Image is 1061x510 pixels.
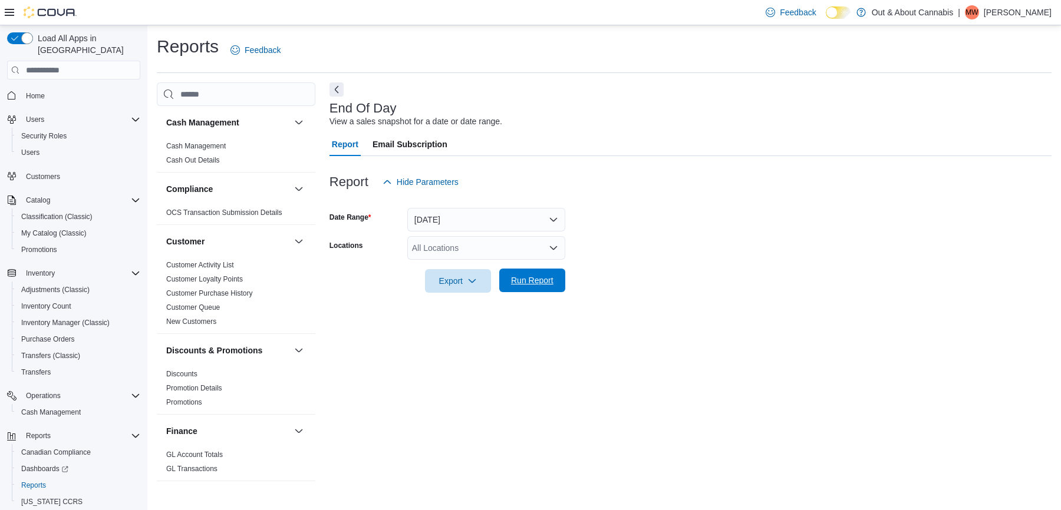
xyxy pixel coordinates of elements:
[292,182,306,196] button: Compliance
[17,129,140,143] span: Security Roles
[292,343,306,357] button: Discounts & Promotions
[17,210,140,224] span: Classification (Classic)
[21,497,83,506] span: [US_STATE] CCRS
[21,285,90,294] span: Adjustments (Classic)
[17,316,114,330] a: Inventory Manager (Classic)
[166,425,197,437] h3: Finance
[17,478,140,492] span: Reports
[166,370,197,378] a: Discounts
[157,367,315,414] div: Discounts & Promotions
[373,133,447,156] span: Email Subscription
[21,389,140,403] span: Operations
[26,91,45,101] span: Home
[166,464,218,473] span: GL Transactions
[17,405,85,419] a: Cash Management
[166,117,289,128] button: Cash Management
[21,429,55,443] button: Reports
[166,236,205,247] h3: Customer
[407,208,565,231] button: [DATE]
[166,208,282,217] span: OCS Transaction Submission Details
[21,112,49,127] button: Users
[2,111,145,128] button: Users
[33,32,140,56] span: Load All Apps in [GEOGRAPHIC_DATA]
[21,367,51,377] span: Transfers
[21,408,81,417] span: Cash Management
[432,269,484,293] span: Export
[761,1,821,24] a: Feedback
[166,156,220,164] a: Cash Out Details
[21,148,39,157] span: Users
[12,225,145,241] button: My Catalog (Classic)
[292,115,306,130] button: Cash Management
[157,35,219,58] h1: Reports
[12,314,145,331] button: Inventory Manager (Classic)
[166,317,216,326] a: New Customers
[17,478,51,492] a: Reports
[984,5,1052,19] p: [PERSON_NAME]
[17,495,140,509] span: Washington CCRS
[17,365,55,379] a: Transfers
[2,168,145,185] button: Customers
[2,87,145,104] button: Home
[329,213,371,222] label: Date Range
[21,228,87,238] span: My Catalog (Classic)
[17,462,73,476] a: Dashboards
[157,448,315,481] div: Finance
[17,243,62,257] a: Promotions
[965,5,979,19] div: Mark Wolk
[21,464,68,473] span: Dashboards
[166,155,220,165] span: Cash Out Details
[21,193,140,207] span: Catalog
[166,345,289,356] button: Discounts & Promotions
[24,6,77,18] img: Cova
[17,365,140,379] span: Transfers
[21,318,110,327] span: Inventory Manager (Classic)
[332,133,358,156] span: Report
[12,494,145,510] button: [US_STATE] CCRS
[12,364,145,380] button: Transfers
[12,241,145,258] button: Promotions
[166,274,243,284] span: Customer Loyalty Points
[511,274,553,286] span: Run Report
[2,388,145,404] button: Operations
[226,38,285,62] a: Feedback
[17,316,140,330] span: Inventory Manager (Classic)
[166,261,234,269] a: Customer Activity List
[166,289,253,297] a: Customer Purchase History
[21,389,65,403] button: Operations
[17,283,94,297] a: Adjustments (Classic)
[826,6,851,19] input: Dark Mode
[166,345,262,356] h3: Discounts & Promotions
[166,398,202,406] a: Promotions
[21,212,93,221] span: Classification (Classic)
[26,431,51,441] span: Reports
[21,112,140,127] span: Users
[12,128,145,144] button: Security Roles
[166,303,220,312] span: Customer Queue
[166,117,239,128] h3: Cash Management
[166,183,289,195] button: Compliance
[292,424,306,438] button: Finance
[780,6,816,18] span: Feedback
[21,193,55,207] button: Catalog
[166,425,289,437] button: Finance
[958,5,960,19] p: |
[12,298,145,314] button: Inventory Count
[966,5,978,19] span: MW
[17,226,140,240] span: My Catalog (Classic)
[378,170,463,194] button: Hide Parameters
[17,349,85,363] a: Transfers (Classic)
[21,335,75,344] span: Purchase Orders
[2,192,145,208] button: Catalog
[17,332,140,346] span: Purchase Orders
[166,141,226,151] span: Cash Management
[329,82,344,97] button: Next
[17,332,80,346] a: Purchase Orders
[499,269,565,292] button: Run Report
[166,142,226,150] a: Cash Management
[292,234,306,249] button: Customer
[17,129,71,143] a: Security Roles
[157,139,315,172] div: Cash Management
[12,331,145,347] button: Purchase Orders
